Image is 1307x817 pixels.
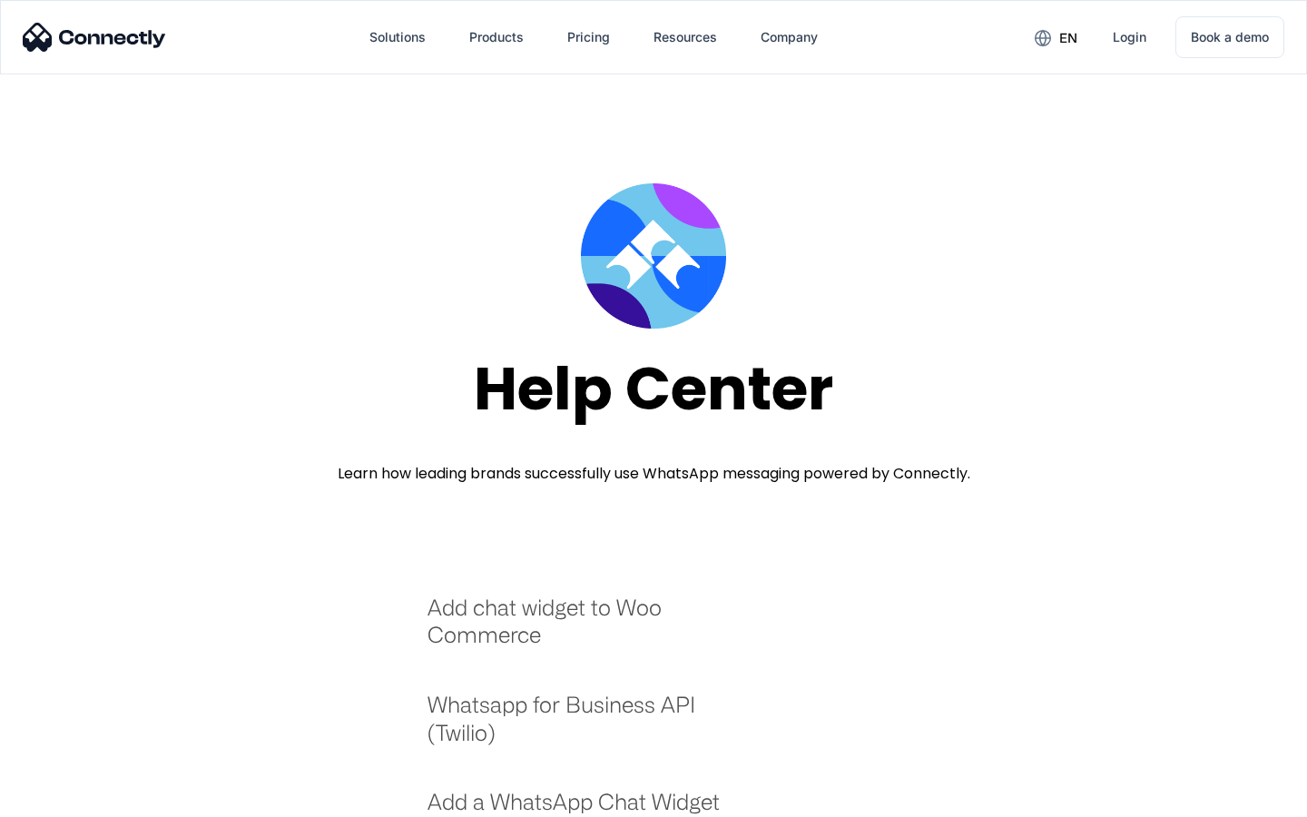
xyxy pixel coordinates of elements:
[369,25,426,50] div: Solutions
[653,25,717,50] div: Resources
[567,25,610,50] div: Pricing
[553,15,624,59] a: Pricing
[1059,25,1077,51] div: en
[18,785,109,811] aside: Language selected: English
[23,23,166,52] img: Connectly Logo
[427,691,744,764] a: Whatsapp for Business API (Twilio)
[338,463,970,485] div: Learn how leading brands successfully use WhatsApp messaging powered by Connectly.
[474,356,833,422] div: Help Center
[1175,16,1284,58] a: Book a demo
[1098,15,1161,59] a: Login
[469,25,524,50] div: Products
[36,785,109,811] ul: Language list
[761,25,818,50] div: Company
[1113,25,1146,50] div: Login
[427,594,744,667] a: Add chat widget to Woo Commerce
